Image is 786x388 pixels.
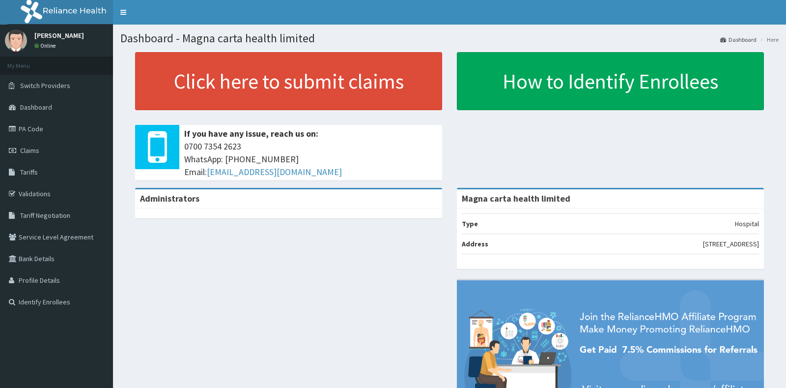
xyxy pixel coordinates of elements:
b: Type [462,219,478,228]
span: Dashboard [20,103,52,112]
b: Administrators [140,193,199,204]
a: Click here to submit claims [135,52,442,110]
span: Tariff Negotiation [20,211,70,220]
a: How to Identify Enrollees [457,52,764,110]
h1: Dashboard - Magna carta health limited [120,32,779,45]
span: Tariffs [20,168,38,177]
span: 0700 7354 2623 WhatsApp: [PHONE_NUMBER] Email: [184,140,437,178]
p: Hospital [735,219,759,229]
a: Online [34,42,58,49]
li: Here [758,35,779,44]
a: [EMAIL_ADDRESS][DOMAIN_NAME] [207,166,342,178]
b: If you have any issue, reach us on: [184,128,318,139]
span: Switch Providers [20,81,70,90]
b: Address [462,239,488,248]
strong: Magna carta health limited [462,193,570,204]
p: [STREET_ADDRESS] [703,239,759,249]
span: Claims [20,146,39,155]
p: [PERSON_NAME] [34,32,84,39]
a: Dashboard [720,35,757,44]
img: User Image [5,30,27,52]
